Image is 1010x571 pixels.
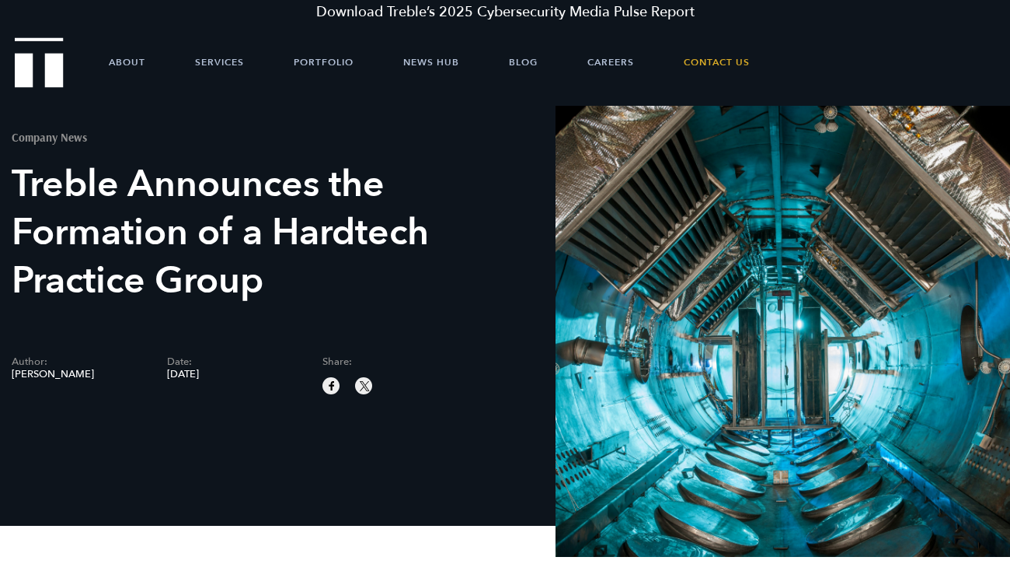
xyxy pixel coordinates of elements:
a: Portfolio [294,39,353,86]
a: Contact Us [684,39,750,86]
a: Treble Homepage [16,39,62,86]
a: Services [195,39,244,86]
a: Careers [587,39,634,86]
mark: Company News [12,130,87,145]
h1: Treble Announces the Formation of a Hardtech Practice Group [12,160,478,305]
img: Treble logo [15,37,64,87]
span: Date: [167,357,299,367]
span: Share: [322,357,454,367]
a: News Hub [403,39,459,86]
span: Author: [12,357,144,367]
span: [PERSON_NAME] [12,370,144,380]
a: Blog [509,39,538,86]
img: facebook sharing button [325,379,339,393]
a: About [109,39,145,86]
img: twitter sharing button [357,379,371,393]
span: [DATE] [167,370,299,380]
